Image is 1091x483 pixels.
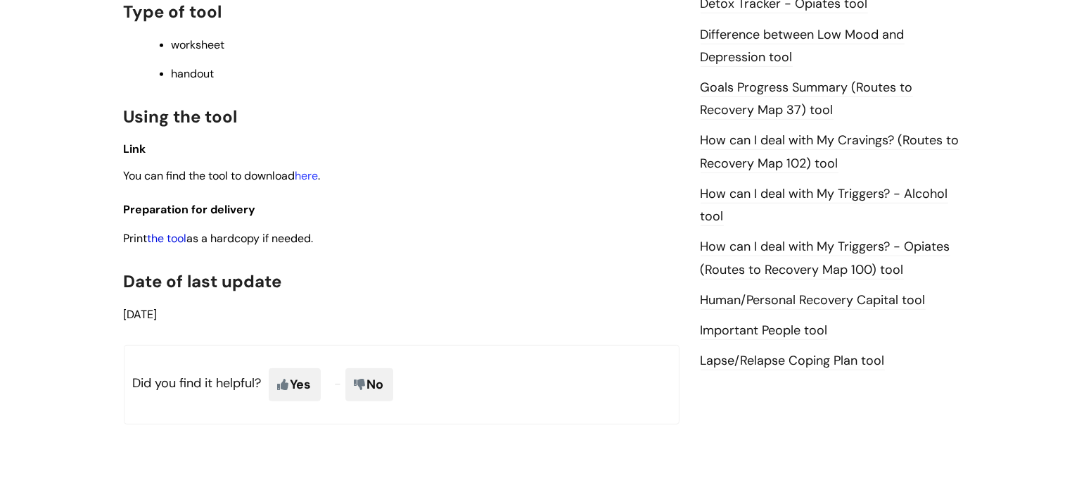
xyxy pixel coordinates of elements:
[124,231,314,246] span: Print as a hardcopy if needed.
[124,168,321,183] span: You can find the tool to download .
[701,322,828,340] a: Important People tool
[701,291,926,310] a: Human/Personal Recovery Capital tool
[295,168,319,183] a: here
[172,37,225,52] span: worksheet
[701,185,948,226] a: How can I deal with My Triggers? - Alcohol tool
[124,345,680,424] p: Did you find it helpful?
[701,238,950,279] a: How can I deal with My Triggers? - Opiates (Routes to Recovery Map 100) tool
[124,202,256,217] span: Preparation for delivery
[701,132,959,172] a: How can I deal with My Cravings? (Routes to Recovery Map 102) tool
[124,270,282,292] span: Date of last update
[701,79,913,120] a: Goals Progress Summary (Routes to Recovery Map 37) tool
[701,26,905,67] a: Difference between Low Mood and Depression tool
[124,1,222,23] span: Type of tool
[148,231,187,246] a: the tool
[701,352,885,370] a: Lapse/Relapse Coping Plan tool
[269,368,321,401] span: Yes
[124,307,158,322] span: [DATE]
[345,368,393,401] span: No
[124,106,238,127] span: Using the tool
[172,66,215,81] span: handout
[124,142,146,156] span: Link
